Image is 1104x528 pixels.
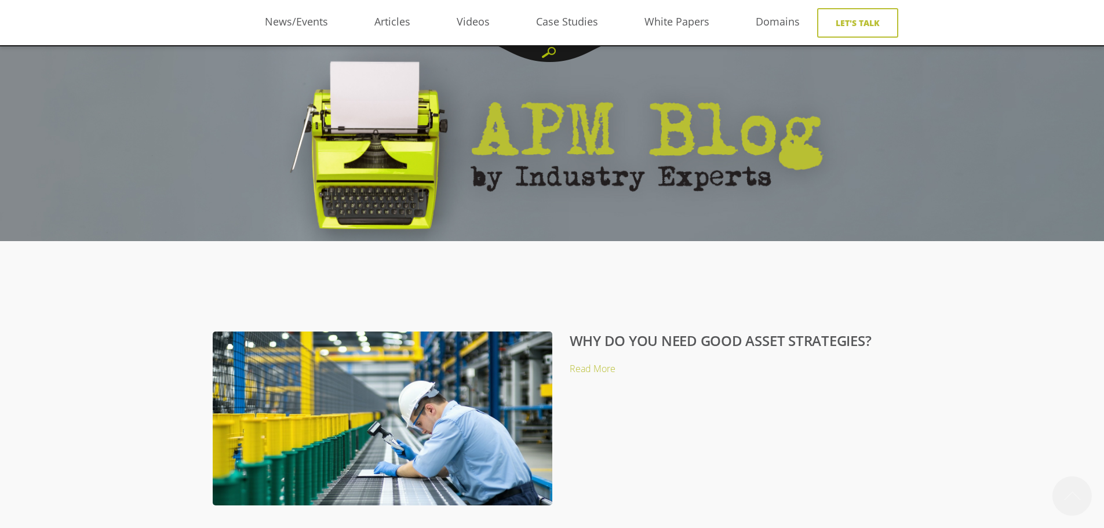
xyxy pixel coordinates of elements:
a: WHY DO YOU NEED GOOD ASSET STRATEGIES? [570,331,872,350]
img: WHY DO YOU NEED GOOD ASSET STRATEGIES? [213,332,552,526]
a: Read More [570,362,615,375]
a: Videos [433,13,513,31]
a: White Papers [621,13,733,31]
a: Articles [351,13,433,31]
a: News/Events [242,13,351,31]
a: Case Studies [513,13,621,31]
a: Domains [733,13,823,31]
a: Let's Talk [817,8,898,38]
